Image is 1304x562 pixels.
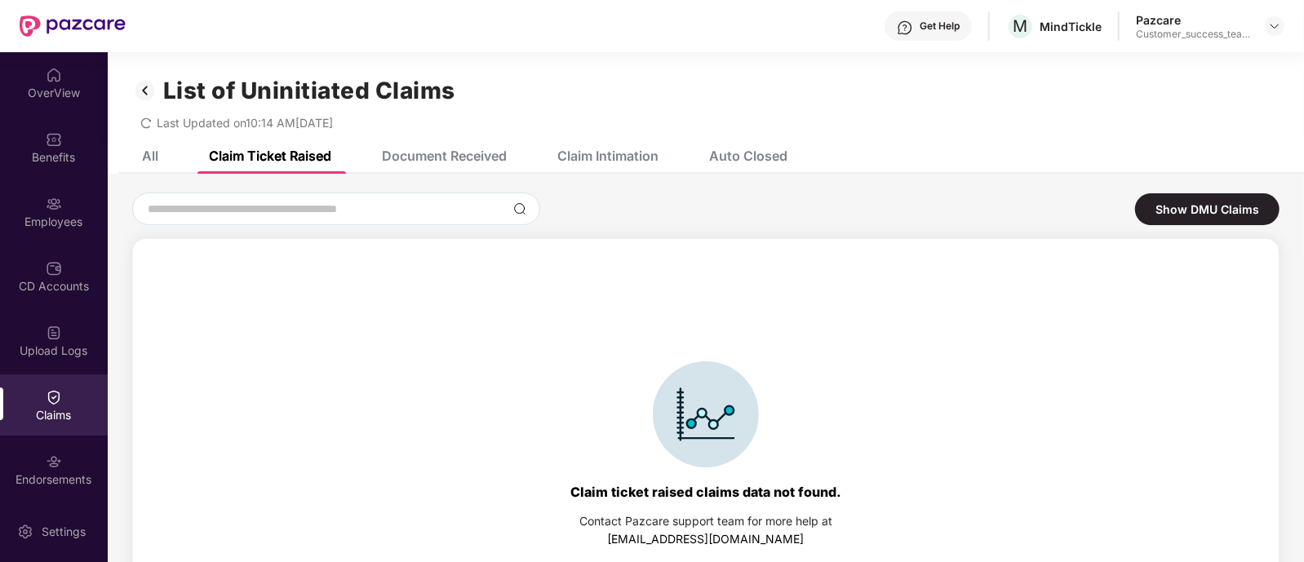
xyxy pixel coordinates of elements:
h1: List of Uninitiated Claims [163,77,455,104]
div: Settings [37,524,91,540]
img: svg+xml;base64,PHN2ZyBpZD0iRW5kb3JzZW1lbnRzIiB4bWxucz0iaHR0cDovL3d3dy53My5vcmcvMjAwMC9zdmciIHdpZH... [46,454,62,470]
div: Show DMU Claims [1135,193,1280,225]
img: svg+xml;base64,PHN2ZyB3aWR0aD0iMzIiIGhlaWdodD0iMzIiIHZpZXdCb3g9IjAgMCAzMiAzMiIgZmlsbD0ibm9uZSIgeG... [132,77,158,104]
div: Pazcare [1136,12,1250,28]
span: redo [140,116,152,130]
div: Auto Closed [709,148,787,164]
img: svg+xml;base64,PHN2ZyBpZD0iVXBsb2FkX0xvZ3MiIGRhdGEtbmFtZT0iVXBsb2FkIExvZ3MiIHhtbG5zPSJodHRwOi8vd3... [46,325,62,341]
a: [EMAIL_ADDRESS][DOMAIN_NAME] [608,532,805,546]
span: Last Updated on 10:14 AM[DATE] [157,116,333,130]
img: svg+xml;base64,PHN2ZyBpZD0iQ2xhaW0iIHhtbG5zPSJodHRwOi8vd3d3LnczLm9yZy8yMDAwL3N2ZyIgd2lkdGg9IjIwIi... [46,389,62,405]
img: svg+xml;base64,PHN2ZyBpZD0iQmVuZWZpdHMiIHhtbG5zPSJodHRwOi8vd3d3LnczLm9yZy8yMDAwL3N2ZyIgd2lkdGg9Ij... [46,131,62,148]
div: Customer_success_team_lead [1136,28,1250,41]
img: New Pazcare Logo [20,15,126,37]
span: M [1013,16,1028,36]
img: svg+xml;base64,PHN2ZyBpZD0iSG9tZSIgeG1sbnM9Imh0dHA6Ly93d3cudzMub3JnLzIwMDAvc3ZnIiB3aWR0aD0iMjAiIG... [46,67,62,83]
img: svg+xml;base64,PHN2ZyBpZD0iSWNvbl9DbGFpbSIgZGF0YS1uYW1lPSJJY29uIENsYWltIiB4bWxucz0iaHR0cDovL3d3dy... [653,361,759,467]
img: svg+xml;base64,PHN2ZyBpZD0iU2VhcmNoLTMyeDMyIiB4bWxucz0iaHR0cDovL3d3dy53My5vcmcvMjAwMC9zdmciIHdpZH... [513,202,526,215]
img: svg+xml;base64,PHN2ZyBpZD0iQ0RfQWNjb3VudHMiIGRhdGEtbmFtZT0iQ0QgQWNjb3VudHMiIHhtbG5zPSJodHRwOi8vd3... [46,260,62,277]
div: Claim ticket raised claims data not found. [570,484,841,500]
div: Contact Pazcare support team for more help at [579,512,832,530]
div: Claim Ticket Raised [209,148,331,164]
div: Get Help [920,20,960,33]
img: svg+xml;base64,PHN2ZyBpZD0iRW1wbG95ZWVzIiB4bWxucz0iaHR0cDovL3d3dy53My5vcmcvMjAwMC9zdmciIHdpZHRoPS... [46,196,62,212]
div: Claim Intimation [557,148,659,164]
div: All [142,148,158,164]
img: svg+xml;base64,PHN2ZyBpZD0iSGVscC0zMngzMiIgeG1sbnM9Imh0dHA6Ly93d3cudzMub3JnLzIwMDAvc3ZnIiB3aWR0aD... [897,20,913,36]
div: Document Received [382,148,507,164]
img: svg+xml;base64,PHN2ZyBpZD0iU2V0dGluZy0yMHgyMCIgeG1sbnM9Imh0dHA6Ly93d3cudzMub3JnLzIwMDAvc3ZnIiB3aW... [17,524,33,540]
div: MindTickle [1040,19,1102,34]
img: svg+xml;base64,PHN2ZyBpZD0iRHJvcGRvd24tMzJ4MzIiIHhtbG5zPSJodHRwOi8vd3d3LnczLm9yZy8yMDAwL3N2ZyIgd2... [1268,20,1281,33]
